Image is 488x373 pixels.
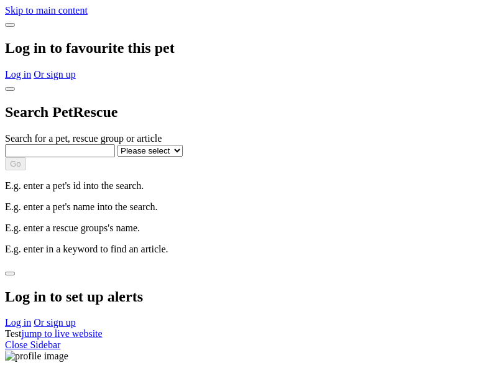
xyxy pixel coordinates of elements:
div: Dialog Window - Close (Press escape to close) [5,16,483,80]
img: profile image [5,351,68,362]
div: Dialog Window - Close (Press escape to close) [5,265,483,329]
a: Skip to main content [5,5,88,16]
a: Log in [5,317,31,328]
a: Or sign up [34,317,76,328]
p: E.g. enter a pet's id into the search. [5,180,483,191]
label: Search for a pet, rescue group or article [5,133,162,144]
p: E.g. enter a pet's name into the search. [5,201,483,213]
p: E.g. enter in a keyword to find an article. [5,244,483,255]
button: close [5,23,15,27]
button: close [5,87,15,91]
h2: Log in to set up alerts [5,288,483,305]
button: Go [5,157,26,170]
h2: Search PetRescue [5,104,483,121]
div: Test [5,328,483,339]
a: jump to live website [21,328,102,339]
a: Close Sidebar [5,339,60,350]
div: Dialog Window - Close (Press escape to close) [5,80,483,255]
a: Log in [5,69,31,80]
h2: Log in to favourite this pet [5,40,483,57]
button: close [5,272,15,275]
p: E.g. enter a rescue groups's name. [5,223,483,234]
a: Or sign up [34,69,76,80]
